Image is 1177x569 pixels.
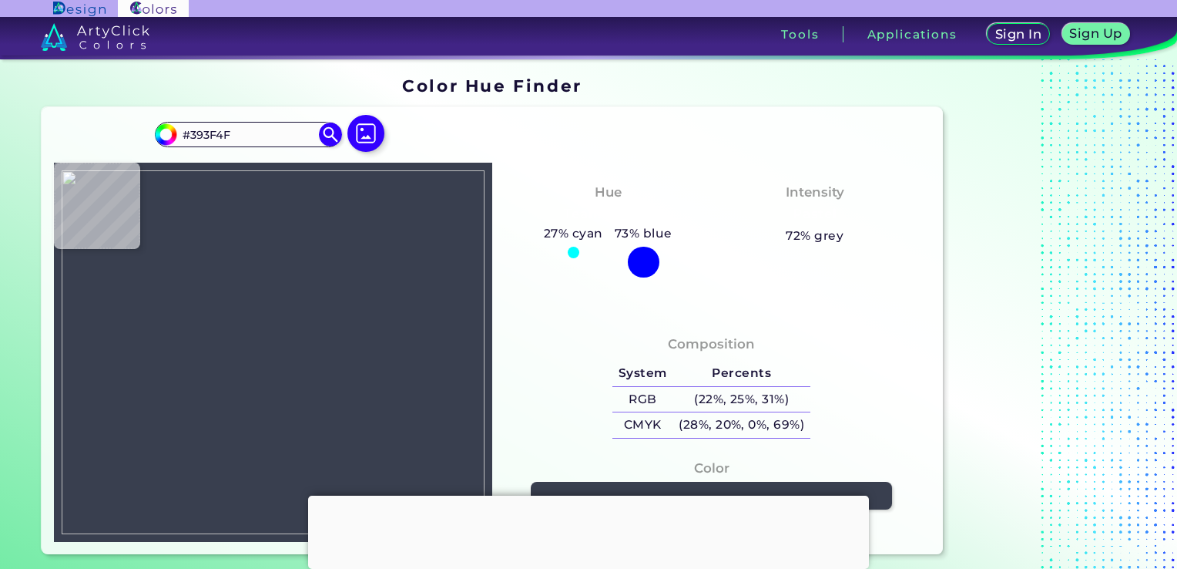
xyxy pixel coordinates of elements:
h4: Color [694,457,729,480]
h5: RGB [612,387,672,412]
h5: Sign Up [1070,27,1122,39]
iframe: Advertisement [308,496,869,565]
h5: 27% cyan [538,224,609,244]
h4: Intensity [786,181,844,204]
input: type color.. [176,124,320,145]
h3: Tealish Blue [558,205,659,224]
img: icon picture [347,115,384,152]
a: Sign Up [1063,24,1129,45]
h3: Applications [867,29,957,40]
img: 64d52fc7-839c-4fcb-8b86-66060f9abb1e [62,170,485,534]
iframe: Advertisement [949,71,1142,561]
h5: System [612,361,672,386]
a: Sign In [988,24,1049,45]
h4: Composition [668,333,755,355]
h1: Color Hue Finder [402,74,582,97]
img: icon search [319,123,342,146]
h5: (22%, 25%, 31%) [673,387,810,412]
img: ArtyClick Design logo [53,2,105,16]
h3: Tools [781,29,819,40]
h5: (28%, 20%, 0%, 69%) [673,412,810,438]
h5: CMYK [612,412,672,438]
h5: Percents [673,361,810,386]
h5: 72% grey [786,226,843,246]
h3: Pastel [786,205,843,224]
img: logo_artyclick_colors_white.svg [41,23,149,51]
h5: Sign In [996,28,1041,40]
h5: 73% blue [609,224,678,244]
h4: Hue [595,181,622,204]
